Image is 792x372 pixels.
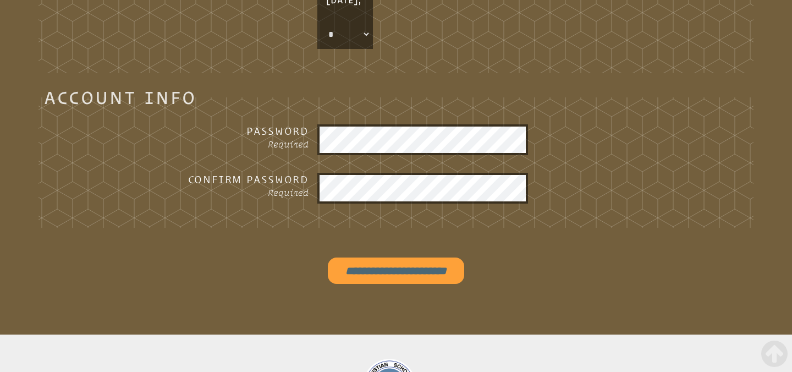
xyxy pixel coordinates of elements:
[44,91,196,104] legend: Account Info
[133,186,309,199] p: Required
[133,124,309,138] h3: Password
[133,138,309,151] p: Required
[133,173,309,186] h3: Confirm Password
